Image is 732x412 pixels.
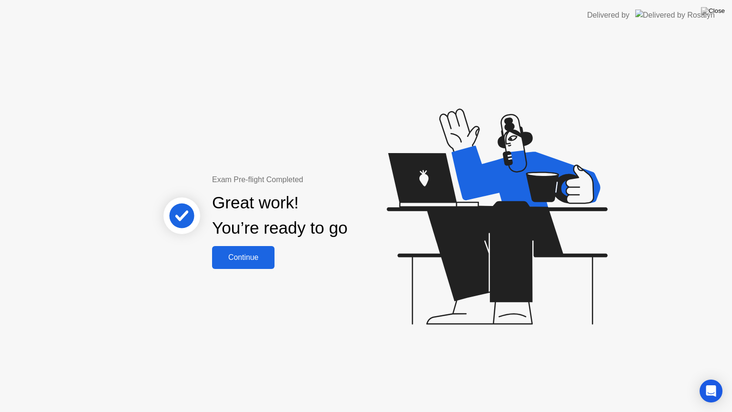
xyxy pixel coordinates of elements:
[212,246,274,269] button: Continue
[701,7,725,15] img: Close
[587,10,630,21] div: Delivered by
[215,253,272,262] div: Continue
[700,380,722,402] div: Open Intercom Messenger
[635,10,715,21] img: Delivered by Rosalyn
[212,174,409,185] div: Exam Pre-flight Completed
[212,190,347,241] div: Great work! You’re ready to go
